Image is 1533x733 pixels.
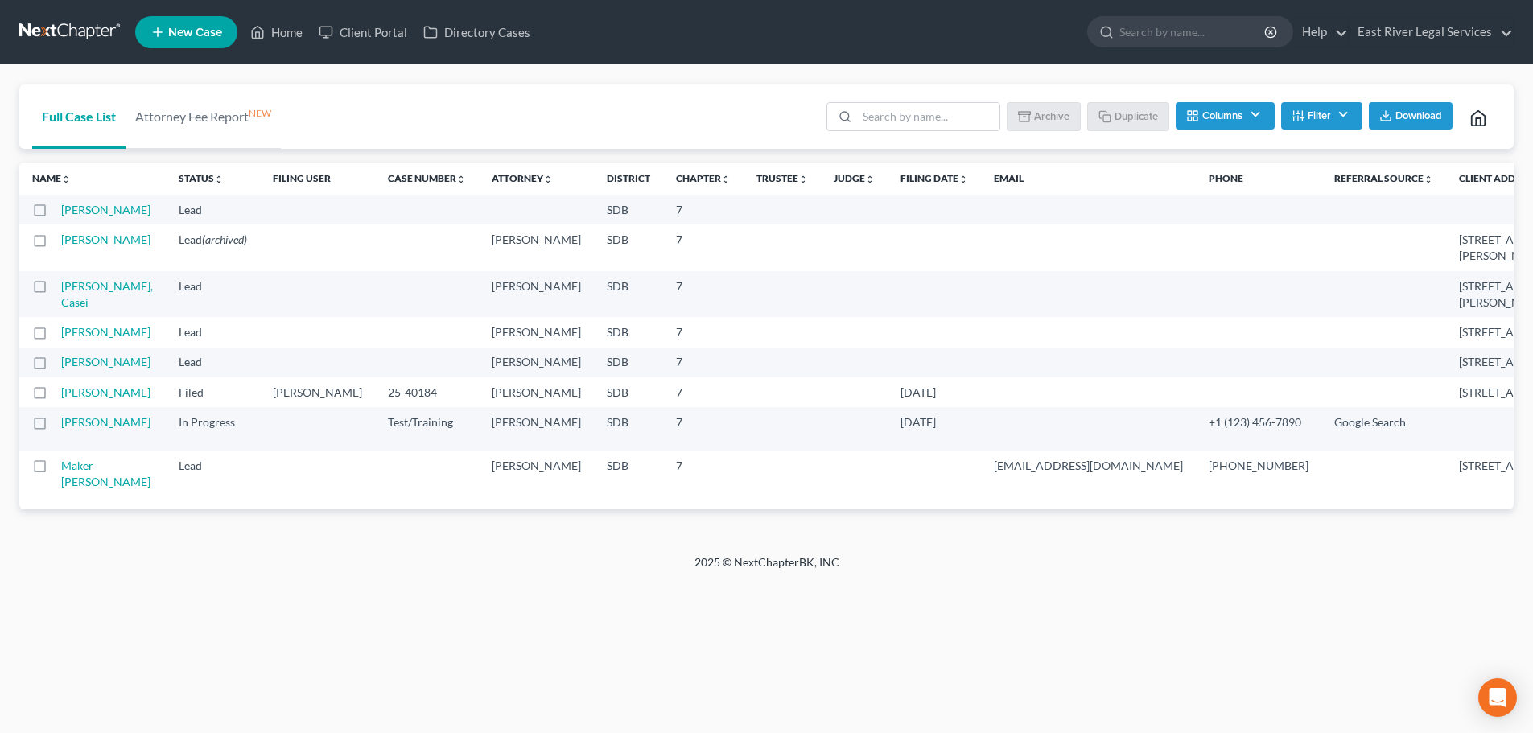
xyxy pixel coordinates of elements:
[202,233,247,246] span: (archived)
[1369,102,1453,130] button: Download
[166,451,260,496] td: Lead
[1350,18,1513,47] a: East River Legal Services
[479,224,594,270] td: [PERSON_NAME]
[168,27,222,39] span: New Case
[1424,175,1433,184] i: unfold_more
[415,18,538,47] a: Directory Cases
[1281,102,1362,130] button: Filter
[388,172,466,184] a: Case Numberunfold_more
[798,175,808,184] i: unfold_more
[663,377,744,407] td: 7
[61,355,150,369] a: [PERSON_NAME]
[479,377,594,407] td: [PERSON_NAME]
[1209,414,1308,430] pre: +1 (123) 456-7890
[1176,102,1274,130] button: Columns
[1196,163,1321,195] th: Phone
[594,377,663,407] td: SDB
[479,348,594,377] td: [PERSON_NAME]
[61,175,71,184] i: unfold_more
[543,175,553,184] i: unfold_more
[594,317,663,347] td: SDB
[1395,109,1442,122] span: Download
[756,172,808,184] a: Trusteeunfold_more
[981,163,1196,195] th: Email
[61,385,150,399] a: [PERSON_NAME]
[32,172,71,184] a: Nameunfold_more
[663,317,744,347] td: 7
[166,271,260,317] td: Lead
[479,407,594,450] td: [PERSON_NAME]
[1294,18,1348,47] a: Help
[594,271,663,317] td: SDB
[1119,17,1267,47] input: Search by name...
[311,18,415,47] a: Client Portal
[663,224,744,270] td: 7
[166,195,260,224] td: Lead
[1209,458,1308,474] pre: [PHONE_NUMBER]
[479,271,594,317] td: [PERSON_NAME]
[479,317,594,347] td: [PERSON_NAME]
[61,203,150,216] a: [PERSON_NAME]
[594,195,663,224] td: SDB
[166,377,260,407] td: Filed
[663,271,744,317] td: 7
[166,224,260,270] td: Lead
[166,407,260,450] td: In Progress
[594,451,663,496] td: SDB
[1321,407,1446,450] td: Google Search
[888,377,981,407] td: [DATE]
[249,107,271,119] sup: NEW
[1334,172,1433,184] a: Referral Sourceunfold_more
[958,175,968,184] i: unfold_more
[61,233,150,246] a: [PERSON_NAME]
[834,172,875,184] a: Judgeunfold_more
[1478,678,1517,717] div: Open Intercom Messenger
[888,407,981,450] td: [DATE]
[663,407,744,450] td: 7
[721,175,731,184] i: unfold_more
[260,163,375,195] th: Filing User
[994,458,1183,474] pre: [EMAIL_ADDRESS][DOMAIN_NAME]
[865,175,875,184] i: unfold_more
[375,377,479,407] td: 25-40184
[900,172,968,184] a: Filing Dateunfold_more
[375,407,479,450] td: Test/Training
[260,377,375,407] td: [PERSON_NAME]
[663,348,744,377] td: 7
[61,459,150,488] a: Maker [PERSON_NAME]
[32,84,126,149] a: Full Case List
[242,18,311,47] a: Home
[126,84,281,149] a: Attorney Fee ReportNEW
[492,172,553,184] a: Attorneyunfold_more
[456,175,466,184] i: unfold_more
[663,451,744,496] td: 7
[676,172,731,184] a: Chapterunfold_more
[166,317,260,347] td: Lead
[594,407,663,450] td: SDB
[663,195,744,224] td: 7
[214,175,224,184] i: unfold_more
[479,451,594,496] td: [PERSON_NAME]
[61,415,150,429] a: [PERSON_NAME]
[61,325,150,339] a: [PERSON_NAME]
[594,163,663,195] th: District
[166,348,260,377] td: Lead
[179,172,224,184] a: Statusunfold_more
[61,279,153,309] a: [PERSON_NAME], Casei
[308,554,1226,583] div: 2025 © NextChapterBK, INC
[594,224,663,270] td: SDB
[594,348,663,377] td: SDB
[857,103,999,130] input: Search by name...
